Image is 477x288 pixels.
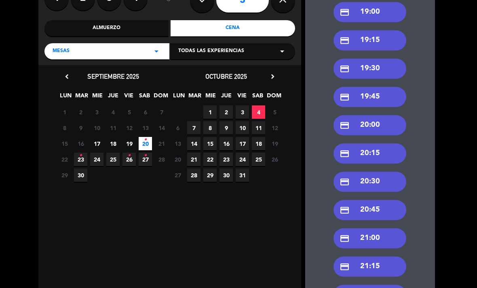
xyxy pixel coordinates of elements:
span: 23 [74,153,87,166]
span: SAB [251,91,264,104]
div: 21:15 [333,256,406,277]
i: credit_card [340,177,350,187]
span: 13 [139,121,152,135]
i: • [144,149,147,162]
span: MAR [75,91,88,104]
span: 13 [171,137,184,150]
i: chevron_left [63,72,71,81]
span: 7 [187,121,201,135]
i: • [128,149,131,162]
span: 6 [139,105,152,119]
span: 6 [171,121,184,135]
i: arrow_drop_down [277,46,287,56]
span: DOM [154,91,167,104]
span: Todas las experiencias [178,47,244,55]
i: credit_card [340,36,350,46]
span: 27 [139,153,152,166]
span: 4 [106,105,120,119]
i: credit_card [340,92,350,102]
div: 19:00 [333,2,406,22]
i: • [79,149,82,162]
span: 29 [58,168,71,182]
div: Almuerzo [44,20,169,36]
span: 23 [220,153,233,166]
span: 22 [58,153,71,166]
span: 27 [171,168,184,182]
i: credit_card [340,262,350,272]
span: 2 [220,105,233,119]
div: 20:45 [333,200,406,220]
span: 16 [220,137,233,150]
div: 20:00 [333,115,406,135]
span: LUN [172,91,186,104]
i: credit_card [340,205,350,215]
span: 10 [236,121,249,135]
span: 18 [252,137,265,150]
span: 5 [122,105,136,119]
span: 12 [268,121,281,135]
span: 9 [220,121,233,135]
span: 25 [106,153,120,166]
span: 26 [122,153,136,166]
span: 15 [203,137,217,150]
span: 8 [203,121,217,135]
span: DOM [267,91,280,104]
span: 19 [268,137,281,150]
span: 14 [155,121,168,135]
span: 14 [187,137,201,150]
span: 16 [74,137,87,150]
span: 9 [74,121,87,135]
span: 30 [220,168,233,182]
span: 4 [252,105,265,119]
span: 31 [236,168,249,182]
div: 20:30 [333,172,406,192]
span: 21 [187,153,201,166]
span: 1 [203,105,217,119]
span: 28 [155,153,168,166]
span: 21 [155,137,168,150]
span: 7 [155,105,168,119]
span: 8 [58,121,71,135]
span: 28 [187,168,201,182]
span: 30 [74,168,87,182]
span: octubre 2025 [205,72,247,80]
span: 11 [106,121,120,135]
span: 19 [122,137,136,150]
div: 21:00 [333,228,406,248]
span: 24 [236,153,249,166]
span: 29 [203,168,217,182]
i: credit_card [340,64,350,74]
span: LUN [59,91,72,104]
span: septiembre 2025 [87,72,139,80]
span: 10 [90,121,103,135]
i: credit_card [340,120,350,130]
span: 2 [74,105,87,119]
div: 19:45 [333,87,406,107]
span: MAR [188,91,201,104]
i: credit_card [340,149,350,159]
span: 20 [171,153,184,166]
i: credit_card [340,233,350,244]
i: arrow_drop_down [152,46,161,56]
span: 20 [139,137,152,150]
span: 1 [58,105,71,119]
span: 25 [252,153,265,166]
span: 5 [268,105,281,119]
span: 15 [58,137,71,150]
span: JUE [220,91,233,104]
span: 3 [90,105,103,119]
span: VIE [122,91,135,104]
span: 17 [90,137,103,150]
span: 17 [236,137,249,150]
span: MESAS [53,47,70,55]
span: JUE [106,91,120,104]
span: 24 [90,153,103,166]
span: 18 [106,137,120,150]
span: MIE [91,91,104,104]
span: 26 [268,153,281,166]
span: 3 [236,105,249,119]
i: credit_card [340,7,350,17]
i: • [144,133,147,146]
span: 11 [252,121,265,135]
span: SAB [138,91,151,104]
